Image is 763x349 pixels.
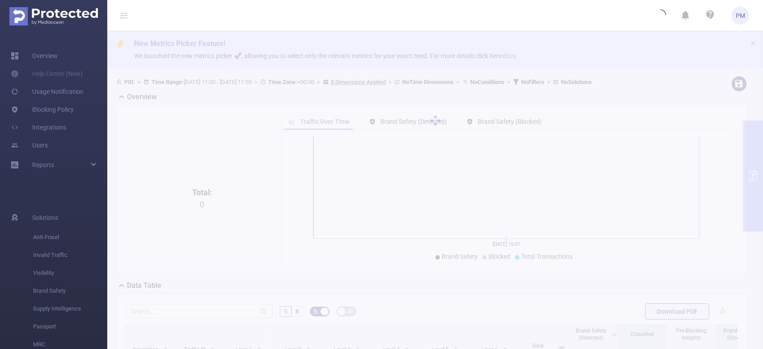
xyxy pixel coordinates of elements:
i: icon: loading [655,9,666,22]
span: Reports [32,161,54,168]
span: PM [736,7,745,25]
span: Visibility [33,264,107,282]
a: Users [11,136,48,154]
img: Protected Media [9,7,98,25]
a: Overview [11,47,58,65]
a: Blocking Policy [11,101,74,118]
span: Passport [33,318,107,336]
span: Supply Intelligence [33,300,107,318]
span: Solutions [32,209,58,227]
a: Integrations [11,118,66,136]
span: Anti-Fraud [33,228,107,246]
a: Usage Notification [11,83,84,101]
a: Reports [32,156,54,174]
span: Brand Safety [33,282,107,300]
span: Invalid Traffic [33,246,107,264]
